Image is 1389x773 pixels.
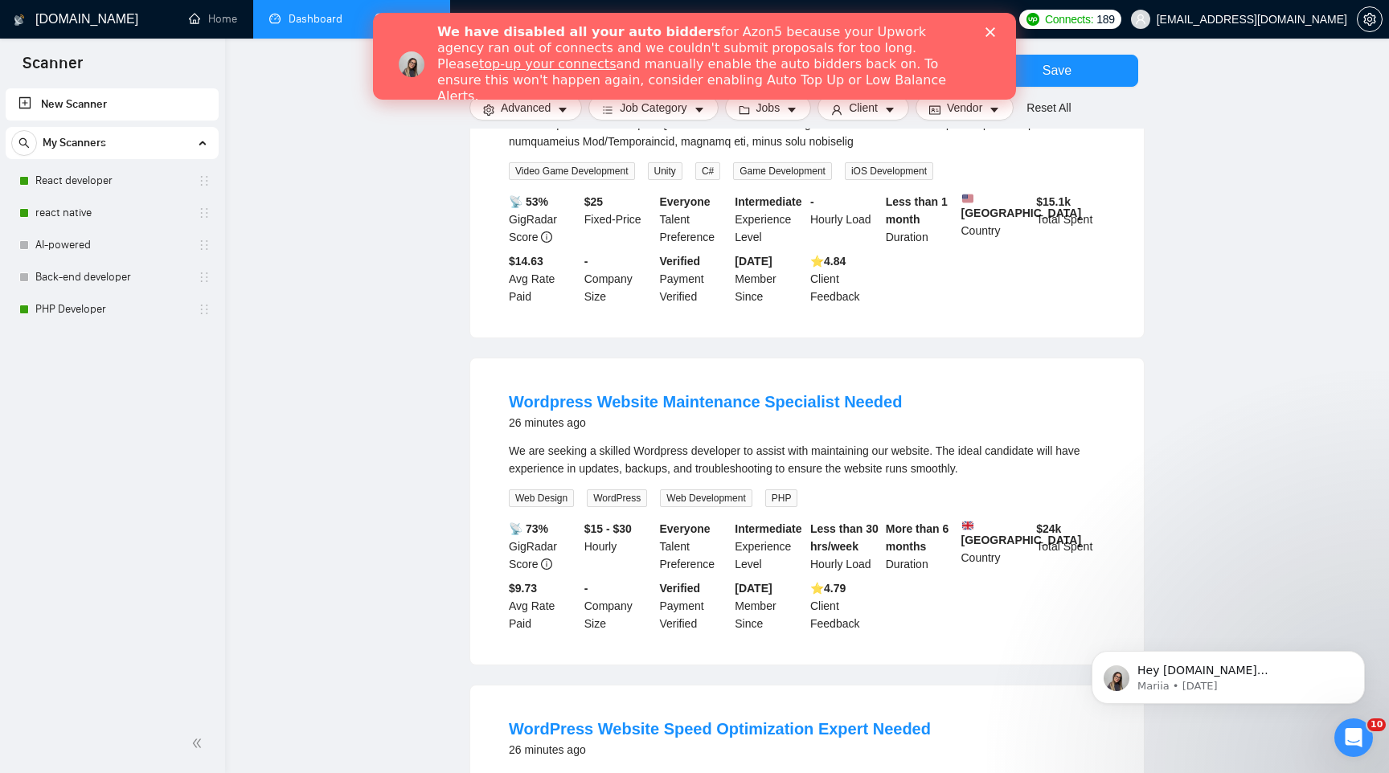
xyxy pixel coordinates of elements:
a: top-up your connects [106,43,244,59]
div: Country [958,193,1034,246]
div: Avg Rate Paid [506,579,581,632]
button: folderJobscaret-down [725,95,812,121]
b: Everyone [660,195,711,208]
div: We are seeking a skilled Wordpress developer to assist with maintaining our website. The ideal ca... [509,442,1105,477]
span: PHP [765,489,798,507]
a: WordPress Website Speed Optimization Expert Needed [509,720,931,738]
b: Less than 30 hrs/week [810,522,879,553]
span: holder [198,271,211,284]
span: iOS Development [845,162,933,180]
div: Payment Verified [657,252,732,305]
button: setting [1357,6,1383,32]
b: - [810,195,814,208]
div: Avg Rate Paid [506,252,581,305]
b: [DATE] [735,582,772,595]
span: Client [849,99,878,117]
span: info-circle [541,231,552,243]
div: Talent Preference [657,520,732,573]
a: React developer [35,165,188,197]
a: PHP Developer [35,293,188,325]
div: Total Spent [1033,520,1108,573]
span: caret-down [884,104,895,116]
b: More than 6 months [886,522,949,553]
span: Scanner [10,51,96,85]
span: Advanced [501,99,551,117]
div: Duration [883,520,958,573]
div: Hourly [581,520,657,573]
b: [GEOGRAPHIC_DATA] [961,520,1082,546]
b: - [584,582,588,595]
span: holder [198,207,211,219]
b: [DATE] [735,255,772,268]
b: $ 24k [1036,522,1061,535]
a: Back-end developer [35,261,188,293]
button: userClientcaret-down [817,95,909,121]
b: We have disabled all your auto bidders [64,11,348,27]
b: Intermediate [735,522,801,535]
div: Close [613,14,629,24]
a: AI-powered [35,229,188,261]
span: holder [198,303,211,316]
iframe: Intercom live chat banner [373,13,1016,100]
span: holder [198,239,211,252]
button: settingAdvancedcaret-down [469,95,582,121]
a: New Scanner [18,88,206,121]
span: Vendor [947,99,982,117]
li: My Scanners [6,127,219,325]
div: Experience Level [731,520,807,573]
b: 📡 53% [509,195,548,208]
b: ⭐️ 4.84 [810,255,846,268]
button: barsJob Categorycaret-down [588,95,718,121]
span: Job Category [620,99,686,117]
span: Hey [DOMAIN_NAME][EMAIL_ADDRESS][DOMAIN_NAME], Looks like your Upwork agency Azon5 ran out of con... [70,47,277,267]
span: Web Development [660,489,752,507]
div: Client Feedback [807,252,883,305]
b: $14.63 [509,255,543,268]
span: user [1135,14,1146,25]
div: Hourly Load [807,193,883,246]
div: Company Size [581,579,657,632]
span: setting [483,104,494,116]
img: 🇬🇧 [962,520,973,531]
button: idcardVendorcaret-down [916,95,1014,121]
b: Verified [660,255,701,268]
span: Web Design [509,489,574,507]
div: Experience Level [731,193,807,246]
span: Connects: [1045,10,1093,28]
div: Country [958,520,1034,573]
span: caret-down [786,104,797,116]
span: My Scanners [43,127,106,159]
b: Everyone [660,522,711,535]
a: react native [35,197,188,229]
img: logo [14,7,25,33]
span: setting [1358,13,1382,26]
div: Fixed-Price [581,193,657,246]
b: $15 - $30 [584,522,632,535]
iframe: Intercom live chat [1334,718,1373,757]
span: folder [739,104,750,116]
div: for Azon5 because your Upwork agency ran out of connects and we couldn't submit proposals for too... [64,11,592,92]
span: 10 [1367,718,1386,731]
div: Payment Verified [657,579,732,632]
div: Hourly Load [807,520,883,573]
span: user [831,104,842,116]
a: dashboardDashboard [269,12,342,26]
span: 189 [1096,10,1114,28]
b: [GEOGRAPHIC_DATA] [961,193,1082,219]
div: Company Size [581,252,657,305]
span: Save [1043,60,1071,80]
span: holder [198,174,211,187]
a: homeHome [189,12,237,26]
iframe: Intercom notifications message [1067,617,1389,730]
div: Client Feedback [807,579,883,632]
span: Game Development [733,162,832,180]
span: caret-down [557,104,568,116]
div: GigRadar Score [506,193,581,246]
span: bars [602,104,613,116]
b: Less than 1 month [886,195,948,226]
div: 26 minutes ago [509,740,931,759]
div: Talent Preference [657,193,732,246]
img: 🇺🇸 [962,193,973,204]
